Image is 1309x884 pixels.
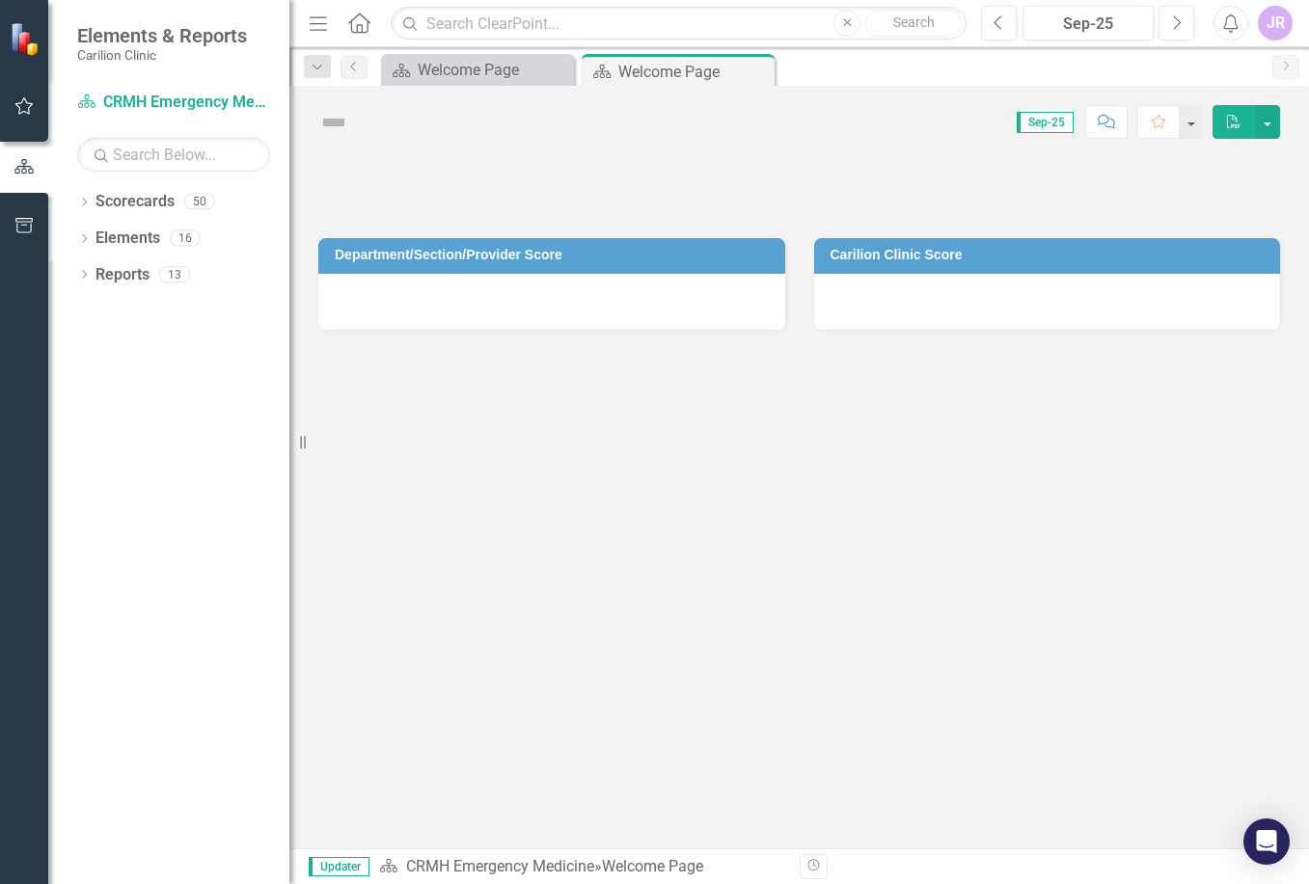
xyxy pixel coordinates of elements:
div: Sep-25 [1029,13,1147,36]
span: Search [893,14,935,30]
div: Welcome Page [602,857,703,875]
span: Updater [309,857,369,876]
button: Sep-25 [1023,6,1154,40]
div: Welcome Page [618,60,770,84]
input: Search ClearPoint... [391,7,967,40]
span: Elements & Reports [77,24,247,47]
a: CRMH Emergency Medicine [406,857,594,875]
div: 13 [159,266,190,282]
small: Carilion Clinic [77,47,247,63]
a: Reports [95,264,150,286]
button: JR [1258,6,1293,40]
a: Elements [95,228,160,250]
img: Not Defined [318,107,349,138]
img: ClearPoint Strategy [8,20,44,57]
div: 50 [184,194,215,210]
button: Search [865,10,962,37]
a: Welcome Page [386,58,569,82]
h3: Carilion Clinic Score [831,248,1271,262]
div: 16 [170,230,201,247]
a: Scorecards [95,191,175,213]
div: Open Intercom Messenger [1243,818,1290,865]
h3: Department/Section/Provider Score [335,248,776,262]
input: Search Below... [77,138,270,172]
a: CRMH Emergency Medicine [77,92,270,114]
div: Welcome Page [418,58,569,82]
span: Sep-25 [1017,112,1074,133]
div: » [379,856,785,878]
